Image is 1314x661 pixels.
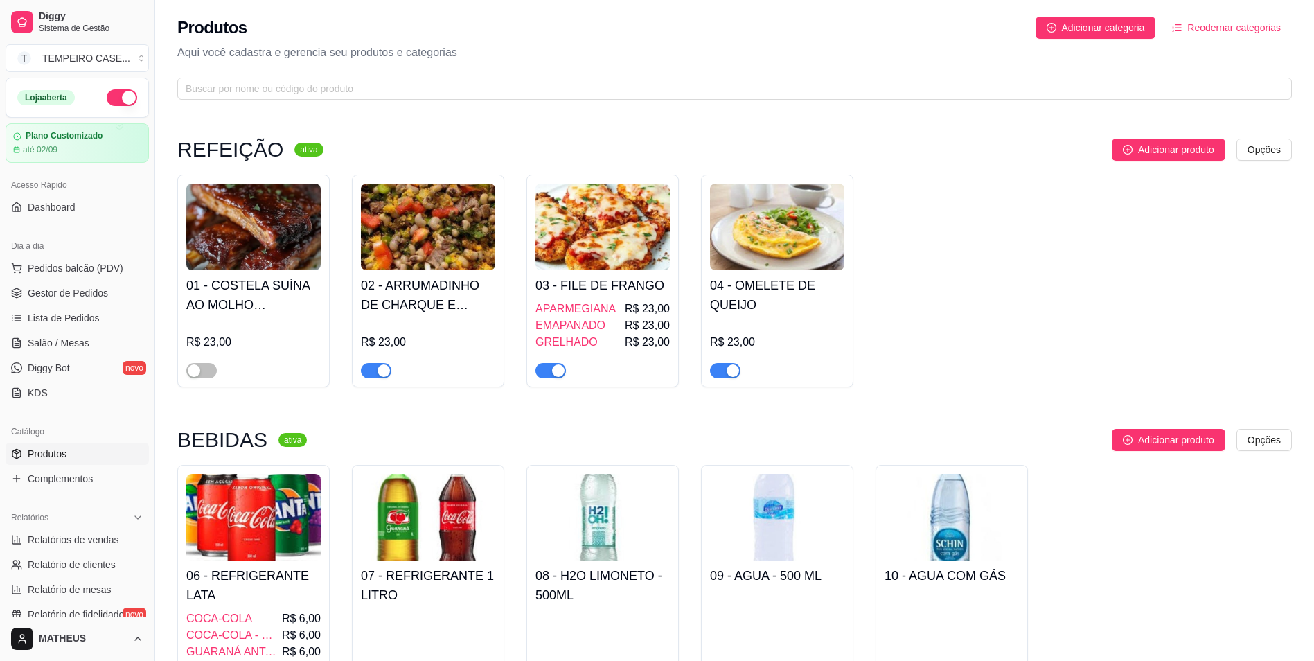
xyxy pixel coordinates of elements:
a: Plano Customizadoaté 02/09 [6,123,149,163]
a: KDS [6,382,149,404]
sup: ativa [278,433,307,447]
div: Dia a dia [6,235,149,257]
div: R$ 23,00 [186,334,321,351]
span: Adicionar produto [1138,432,1214,448]
a: Lista de Pedidos [6,307,149,329]
h4: 06 - REFRIGERANTE LATA [186,566,321,605]
span: ordered-list [1172,23,1182,33]
button: Opções [1236,139,1292,161]
img: product-image [361,474,495,561]
img: product-image [186,474,321,561]
span: Diggy [39,10,143,23]
h3: BEBIDAS [177,432,267,448]
span: plus-circle [1123,435,1133,445]
span: Relatórios [11,512,48,523]
button: MATHEUS [6,622,149,655]
span: Relatórios de vendas [28,533,119,547]
span: EMAPANADO [535,317,605,334]
button: Pedidos balcão (PDV) [6,257,149,279]
button: Adicionar produto [1112,429,1225,451]
span: Salão / Mesas [28,336,89,350]
h4: 03 - FILE DE FRANGO [535,276,670,295]
div: Catálogo [6,421,149,443]
span: Complementos [28,472,93,486]
span: Lista de Pedidos [28,311,100,325]
sup: ativa [294,143,323,157]
article: Plano Customizado [26,131,103,141]
span: R$ 6,00 [282,610,321,627]
span: R$ 23,00 [625,301,670,317]
span: MATHEUS [39,633,127,645]
span: R$ 6,00 [282,627,321,644]
h4: 04 - OMELETE DE QUEIJO [710,276,844,315]
h4: 01 - COSTELA SUÍNA AO MOLHO BARBECUE [186,276,321,315]
div: Acesso Rápido [6,174,149,196]
span: Adicionar categoria [1062,20,1145,35]
img: product-image [710,184,844,270]
a: Dashboard [6,196,149,218]
img: product-image [710,474,844,561]
a: Diggy Botnovo [6,357,149,379]
span: GRELHADO [535,334,598,351]
div: TEMPEIRO CASE ... [42,51,130,65]
span: Relatório de fidelidade [28,608,124,622]
h4: 02 - ARRUMADINHO DE CHARQUE E [GEOGRAPHIC_DATA] [361,276,495,315]
div: Loja aberta [17,90,75,105]
button: Select a team [6,44,149,72]
span: plus-circle [1047,23,1056,33]
span: Adicionar produto [1138,142,1214,157]
span: GUARANÁ ANTARCTICA [186,644,279,660]
div: R$ 23,00 [361,334,495,351]
img: product-image [885,474,1019,561]
a: DiggySistema de Gestão [6,6,149,39]
span: Relatório de mesas [28,583,112,597]
span: Gestor de Pedidos [28,286,108,300]
h3: REFEIÇÃO [177,141,283,158]
h4: 07 - REFRIGERANTE 1 LITRO [361,566,495,605]
button: Alterar Status [107,89,137,106]
a: Produtos [6,443,149,465]
span: R$ 6,00 [282,644,321,660]
button: Adicionar produto [1112,139,1225,161]
a: Relatórios de vendas [6,529,149,551]
span: Dashboard [28,200,76,214]
div: R$ 23,00 [710,334,844,351]
span: Pedidos balcão (PDV) [28,261,123,275]
p: Aqui você cadastra e gerencia seu produtos e categorias [177,44,1292,61]
span: Diggy Bot [28,361,70,375]
span: COCA-COLA [186,610,252,627]
button: Adicionar categoria [1036,17,1156,39]
img: product-image [361,184,495,270]
h4: 08 - H2O LIMONETO - 500ML [535,566,670,605]
span: Sistema de Gestão [39,23,143,34]
article: até 02/09 [23,144,57,155]
img: product-image [535,474,670,561]
span: Reodernar categorias [1187,20,1281,35]
a: Complementos [6,468,149,490]
a: Gestor de Pedidos [6,282,149,304]
span: Relatório de clientes [28,558,116,572]
span: Produtos [28,447,66,461]
img: product-image [535,184,670,270]
span: R$ 23,00 [625,317,670,334]
a: Salão / Mesas [6,332,149,354]
span: APARMEGIANA [535,301,616,317]
h4: 09 - AGUA - 500 ML [710,566,844,585]
span: T [17,51,31,65]
span: Opções [1248,432,1281,448]
span: KDS [28,386,48,400]
a: Relatório de mesas [6,579,149,601]
button: Reodernar categorias [1161,17,1292,39]
input: Buscar por nome ou código do produto [186,81,1272,96]
span: Opções [1248,142,1281,157]
a: Relatório de clientes [6,554,149,576]
h2: Produtos [177,17,247,39]
h4: 10 - AGUA COM GÁS [885,566,1019,585]
button: Opções [1236,429,1292,451]
a: Relatório de fidelidadenovo [6,603,149,626]
span: COCA-COLA - ZERO [186,627,279,644]
span: R$ 23,00 [625,334,670,351]
img: product-image [186,184,321,270]
span: plus-circle [1123,145,1133,155]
